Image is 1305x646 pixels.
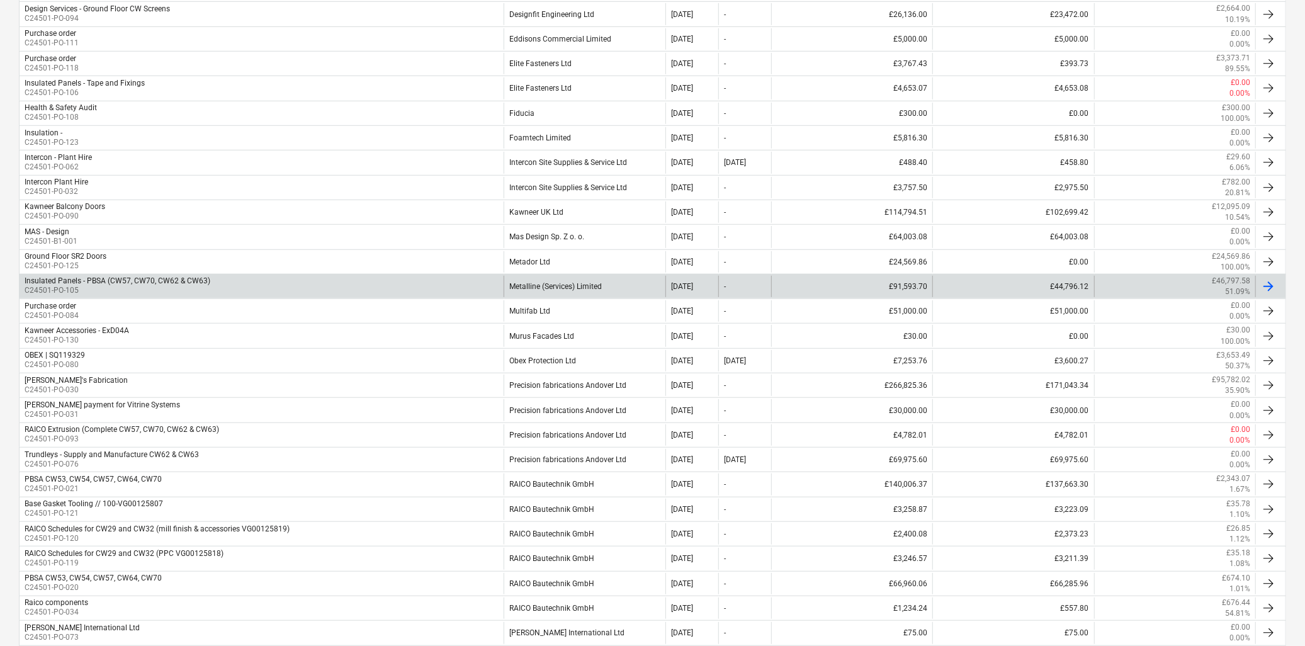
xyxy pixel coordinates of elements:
[25,112,97,123] p: C24501-PO-108
[671,232,693,241] div: [DATE]
[504,300,665,322] div: Multifab Ltd
[25,310,79,321] p: C24501-PO-084
[771,103,932,124] div: £300.00
[724,628,726,637] div: -
[932,350,1093,371] div: £3,600.27
[25,434,219,445] p: C24501-PO-093
[504,375,665,396] div: Precision fabrications Andover Ltd
[1231,424,1250,435] p: £0.00
[25,4,170,13] div: Design Services - Ground Floor CW Screens
[724,505,726,514] div: -
[771,424,932,446] div: £4,782.01
[504,622,665,643] div: [PERSON_NAME] International Ltd
[932,499,1093,520] div: £3,223.09
[932,325,1093,346] div: £0.00
[25,335,129,346] p: C24501-PO-130
[25,63,79,74] p: C24501-PO-118
[25,211,105,222] p: C24501-PO-090
[1231,399,1250,410] p: £0.00
[1221,262,1250,273] p: 100.00%
[25,409,180,420] p: C24501-PO-031
[932,127,1093,149] div: £5,816.30
[724,480,726,489] div: -
[671,183,693,192] div: [DATE]
[25,499,163,508] div: Base Gasket Tooling // 100-VG00125807
[25,598,88,607] div: Raico components
[932,28,1093,50] div: £5,000.00
[771,375,932,396] div: £266,825.36
[504,573,665,594] div: RAICO Bautechnik GmbH
[1229,558,1250,569] p: 1.08%
[25,632,140,643] p: C24501-PO-073
[504,226,665,247] div: Mas Design Sp. Z o. o.
[771,152,932,173] div: £488.40
[932,152,1093,173] div: £458.80
[1229,534,1250,545] p: 1.12%
[1212,251,1250,262] p: £24,569.86
[771,399,932,421] div: £30,000.00
[724,381,726,390] div: -
[25,508,163,519] p: C24501-PO-121
[1231,449,1250,460] p: £0.00
[25,533,290,544] p: C24501-PO-120
[1225,385,1250,396] p: 35.90%
[1212,375,1250,385] p: £95,782.02
[1225,608,1250,619] p: 54.81%
[771,473,932,495] div: £140,006.37
[1225,212,1250,223] p: 10.54%
[771,276,932,297] div: £91,593.70
[1229,484,1250,495] p: 1.67%
[671,10,693,19] div: [DATE]
[724,282,726,291] div: -
[1225,188,1250,198] p: 20.81%
[671,332,693,341] div: [DATE]
[25,549,223,558] div: RAICO Schedules for CW29 and CW32 (PPC VG00125818)
[504,276,665,297] div: Metalline (Services) Limited
[724,554,726,563] div: -
[932,3,1093,25] div: £23,472.00
[932,251,1093,273] div: £0.00
[771,548,932,569] div: £3,246.57
[1229,162,1250,173] p: 6.06%
[671,604,693,613] div: [DATE]
[671,158,693,167] div: [DATE]
[932,103,1093,124] div: £0.00
[724,406,726,415] div: -
[671,431,693,439] div: [DATE]
[1222,103,1250,113] p: £300.00
[25,360,85,370] p: C24501-PO-080
[25,385,128,395] p: C24501-PO-030
[724,579,726,588] div: -
[504,523,665,545] div: RAICO Bautechnik GmbH
[1221,113,1250,124] p: 100.00%
[25,202,105,211] div: Kawneer Balcony Doors
[25,227,69,236] div: MAS - Design
[932,424,1093,446] div: £4,782.01
[504,127,665,149] div: Foamtech Limited
[932,573,1093,594] div: £66,285.96
[1229,411,1250,421] p: 0.00%
[25,54,76,63] div: Purchase order
[1226,523,1250,534] p: £26.85
[724,84,726,93] div: -
[724,258,726,266] div: -
[25,103,97,112] div: Health & Safety Audit
[771,449,932,470] div: £69,975.60
[771,300,932,322] div: £51,000.00
[1225,361,1250,371] p: 50.37%
[25,484,162,494] p: C24501-PO-021
[25,623,140,632] div: [PERSON_NAME] International Ltd
[671,208,693,217] div: [DATE]
[504,3,665,25] div: Designfit Engineering Ltd
[671,381,693,390] div: [DATE]
[25,252,106,261] div: Ground Floor SR2 Doors
[932,53,1093,74] div: £393.73
[25,79,145,88] div: Insulated Panels - Tape and Fixings
[1221,336,1250,347] p: 100.00%
[1229,237,1250,247] p: 0.00%
[1229,584,1250,594] p: 1.01%
[932,523,1093,545] div: £2,373.23
[25,326,129,335] div: Kawneer Accessories - ExD04A
[724,208,726,217] div: -
[25,13,170,24] p: C24501-PO-094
